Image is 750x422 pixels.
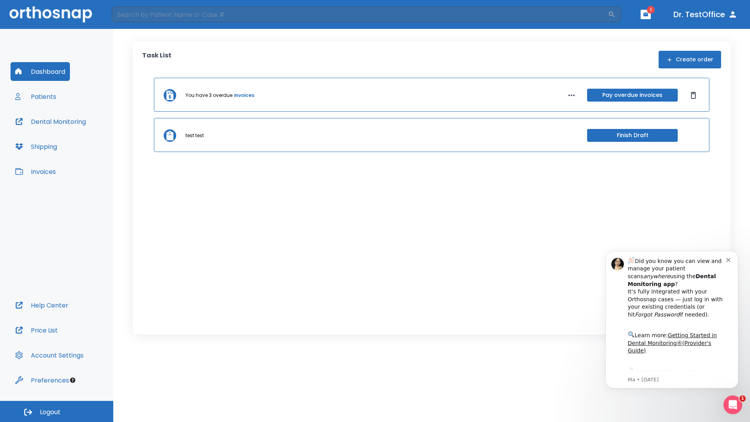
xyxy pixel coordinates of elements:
[11,296,73,315] button: Help Center
[587,89,678,102] button: Pay overdue invoices
[739,395,746,402] span: 1
[186,132,204,139] p: test test
[11,371,74,390] button: Preferences
[11,112,91,131] button: Dental Monitoring
[11,137,62,156] button: Shipping
[142,51,171,68] p: Task List
[234,92,254,99] a: invoices
[687,89,700,102] button: Dismiss
[11,162,61,181] button: Invoices
[34,137,132,144] p: Message from Ma, sent 1w ago
[34,129,104,143] a: App Store
[670,7,741,21] button: Dr. TestOffice
[9,6,92,22] img: Orthosnap
[186,92,232,99] p: You have 3 overdue
[723,395,742,414] iframe: Intercom live chat
[594,239,750,401] iframe: Intercom notifications message
[659,51,721,68] button: Create order
[40,408,61,417] span: Logout
[69,377,76,384] div: Tooltip anchor
[34,127,132,167] div: Download the app: | ​ Let us know if you need help getting started!
[132,17,139,23] button: Dismiss notification
[11,87,61,106] button: Patients
[11,62,70,81] button: Dashboard
[587,129,678,142] button: Finish Draft
[112,7,608,22] input: Search by Patient Name or Case #
[647,6,655,14] span: 1
[11,321,62,340] button: Price List
[11,346,88,365] button: Account Settings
